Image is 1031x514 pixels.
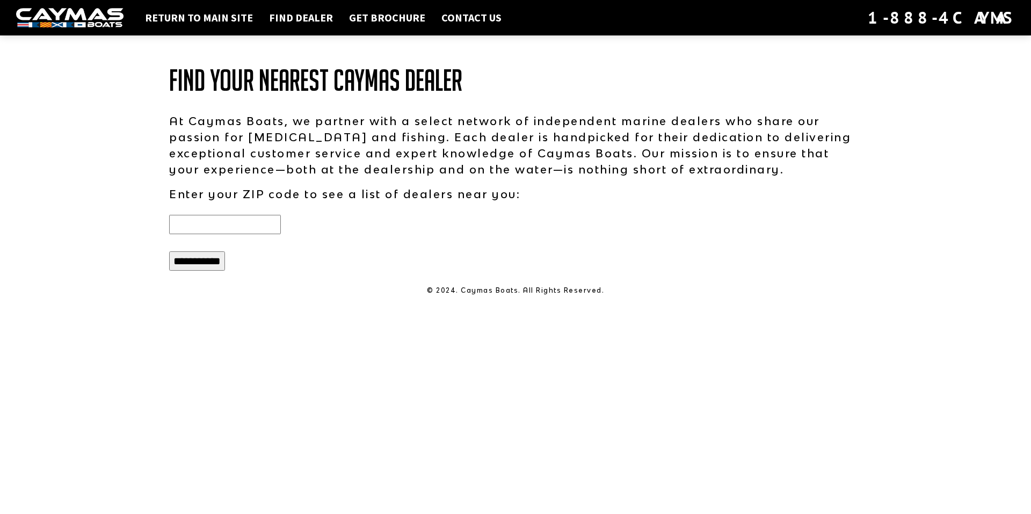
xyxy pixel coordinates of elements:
[16,8,124,28] img: white-logo-c9c8dbefe5ff5ceceb0f0178aa75bf4bb51f6bca0971e226c86eb53dfe498488.png
[264,11,338,25] a: Find Dealer
[169,286,862,295] p: © 2024. Caymas Boats. All Rights Reserved.
[169,113,862,177] p: At Caymas Boats, we partner with a select network of independent marine dealers who share our pas...
[169,64,862,97] h1: Find Your Nearest Caymas Dealer
[868,6,1015,30] div: 1-888-4CAYMAS
[140,11,258,25] a: Return to main site
[436,11,507,25] a: Contact Us
[344,11,431,25] a: Get Brochure
[169,186,862,202] p: Enter your ZIP code to see a list of dealers near you:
